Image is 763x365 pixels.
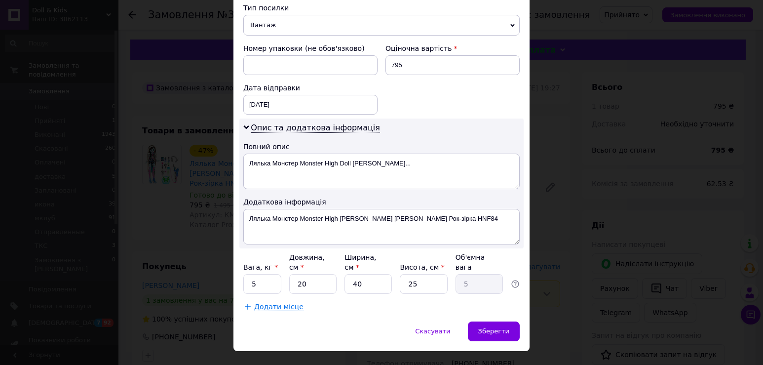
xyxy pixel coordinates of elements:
label: Ширина, см [344,253,376,271]
div: Номер упаковки (не обов'язково) [243,43,378,53]
span: Тип посилки [243,4,289,12]
span: Опис та додаткова інформація [251,123,380,133]
div: Оціночна вартість [385,43,520,53]
label: Висота, см [400,263,444,271]
span: Зберегти [478,327,509,335]
div: Додаткова інформація [243,197,520,207]
div: Дата відправки [243,83,378,93]
span: Вантаж [243,15,520,36]
textarea: Лялька Монстер Monster High [PERSON_NAME] [PERSON_NAME] Рок-зірка HNF84 [243,209,520,244]
div: Повний опис [243,142,520,152]
div: Об'ємна вага [456,252,503,272]
span: Додати місце [254,303,304,311]
label: Довжина, см [289,253,325,271]
label: Вага, кг [243,263,278,271]
span: Скасувати [415,327,450,335]
textarea: Лялька Монстер Monster High Doll [PERSON_NAME]... [243,154,520,189]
